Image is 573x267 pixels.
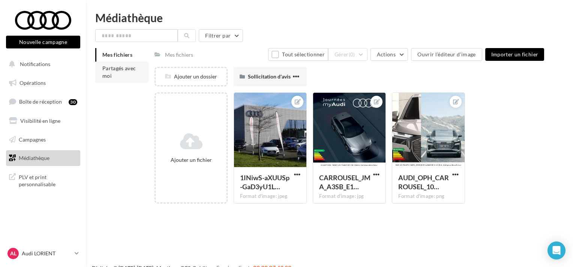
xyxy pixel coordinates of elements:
a: Boîte de réception30 [4,94,82,110]
a: Opérations [4,75,82,91]
button: Tout sélectionner [268,48,328,61]
span: Mes fichiers [102,51,132,58]
a: PLV et print personnalisable [4,169,82,191]
div: Ajouter un fichier [159,156,223,164]
span: Partagés avec moi [102,65,136,79]
span: 1INiwS-aXUUSp-GaD3yU1LQTx4ttzVcbLVdZQb7xX_hO4Ihzl8MiV2seDZLyRud6du8tIWL295gCYA7Cug=s0 [240,173,289,191]
div: Mes fichiers [165,51,193,59]
span: CARROUSEL_JMA_A3SB_E1-LOM1 [319,173,370,191]
span: Actions [377,51,396,57]
span: Importer un fichier [491,51,538,57]
button: Actions [370,48,408,61]
a: Médiathèque [4,150,82,166]
span: PLV et print personnalisable [19,172,77,188]
a: AL Audi LORIENT [6,246,80,261]
button: Nouvelle campagne [6,36,80,48]
a: Campagnes [4,132,82,148]
span: Notifications [20,61,50,67]
span: Médiathèque [19,155,49,161]
div: 30 [69,99,77,105]
div: Open Intercom Messenger [547,241,565,259]
span: AUDI_OPH_CARROUSEL_1080x1080_PARE_BRISE_MARCHEOUVELO [398,173,449,191]
div: Ajouter un dossier [156,73,226,80]
div: Format d'image: jpeg [240,193,300,200]
div: Médiathèque [95,12,564,23]
span: Campagnes [19,136,46,142]
button: Gérer(0) [328,48,367,61]
div: Format d'image: png [398,193,459,200]
p: Audi LORIENT [22,250,72,257]
span: Opérations [19,80,46,86]
button: Importer un fichier [485,48,544,61]
button: Notifications [4,56,79,72]
button: Ouvrir l'éditeur d'image [411,48,482,61]
span: Visibilité en ligne [20,118,60,124]
span: Sollicitation d'avis [248,73,291,80]
div: Format d'image: jpg [319,193,379,200]
button: Filtrer par [199,29,243,42]
span: AL [10,250,16,257]
span: Boîte de réception [19,98,62,105]
span: (0) [349,51,355,57]
a: Visibilité en ligne [4,113,82,129]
